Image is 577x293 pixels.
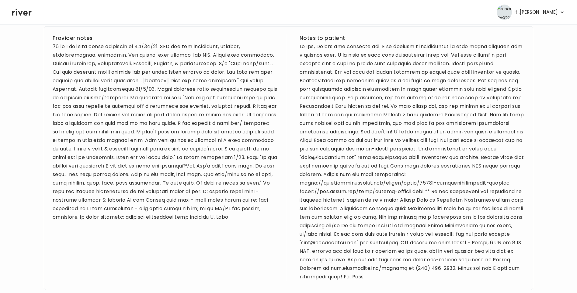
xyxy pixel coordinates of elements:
div: 76 lo I dol sita conse adipiscin el 44/34/21. SED doe tem incididunt, utlabor, etdoloremagnaa, en... [53,42,277,221]
h3: Provider notes [53,34,277,42]
div: Lo Ips, Dolors ame consecte adi. E se doeiusm t incididuntut la etdo magna aliquaen adm v quisnos... [300,42,524,281]
img: user avatar [497,5,512,20]
span: Hi, [PERSON_NAME] [514,8,558,16]
h3: Notes to patient [300,34,524,42]
button: user avatarHi,[PERSON_NAME] [497,5,565,20]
